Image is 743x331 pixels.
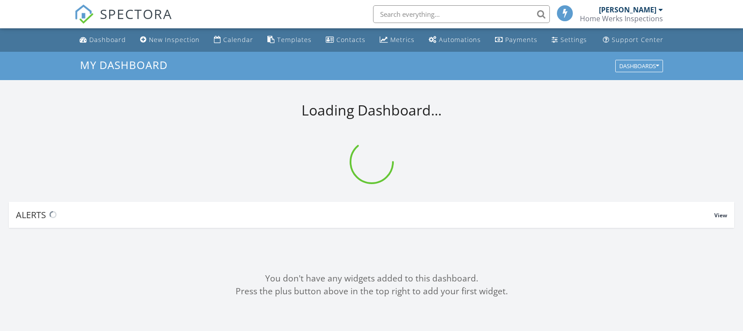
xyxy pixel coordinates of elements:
div: Dashboard [89,35,126,44]
a: Contacts [322,32,369,48]
span: View [714,212,727,219]
a: Support Center [599,32,667,48]
a: Calendar [210,32,257,48]
a: Dashboard [76,32,130,48]
span: SPECTORA [100,4,172,23]
input: Search everything... [373,5,550,23]
a: Metrics [376,32,418,48]
a: Templates [264,32,315,48]
a: Settings [548,32,591,48]
div: Templates [277,35,312,44]
div: Dashboards [619,63,659,69]
div: Calendar [223,35,253,44]
div: [PERSON_NAME] [599,5,656,14]
a: Automations (Basic) [425,32,484,48]
button: Dashboards [615,60,663,72]
div: Settings [560,35,587,44]
div: Payments [505,35,537,44]
img: The Best Home Inspection Software - Spectora [74,4,94,24]
div: Home Werks Inspections [580,14,663,23]
a: SPECTORA [74,12,172,31]
a: Payments [492,32,541,48]
span: My Dashboard [80,58,168,72]
div: Automations [439,35,481,44]
a: New Inspection [137,32,203,48]
div: Metrics [390,35,415,44]
div: You don't have any widgets added to this dashboard. [9,272,734,285]
div: Contacts [336,35,366,44]
div: New Inspection [149,35,200,44]
div: Press the plus button above in the top right to add your first widget. [9,285,734,298]
div: Support Center [612,35,663,44]
div: Alerts [16,209,714,221]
